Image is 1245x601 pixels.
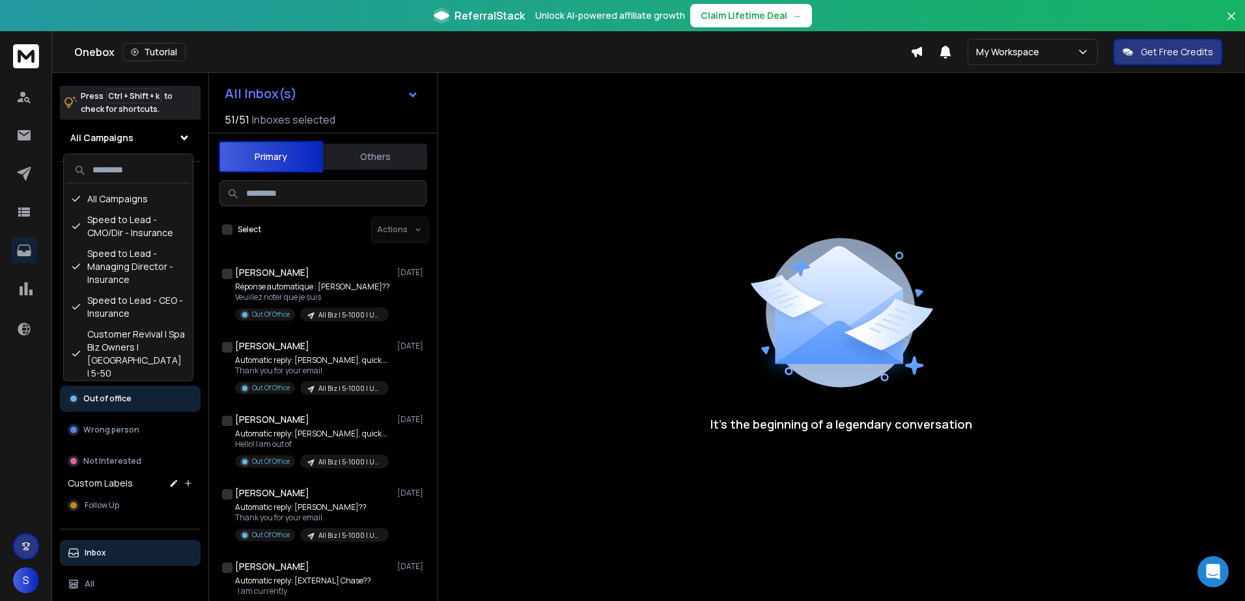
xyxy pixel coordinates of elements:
p: It’s the beginning of a legendary conversation [710,415,972,433]
p: [DATE] [397,561,427,572]
button: Claim Lifetime Deal [690,4,812,27]
p: [DATE] [397,341,427,351]
p: Inbox [85,548,106,558]
div: Open Intercom Messenger [1197,556,1229,587]
p: Réponse automatique : [PERSON_NAME]?? [235,282,390,292]
span: → [792,9,802,22]
h3: Inboxes selected [252,112,335,127]
p: [DATE] [397,414,427,425]
p: Get Free Credits [1141,46,1213,59]
h1: [PERSON_NAME] [235,487,309,500]
p: My Workspace [976,46,1044,59]
div: Onebox [74,43,910,61]
p: Automatic reply: [PERSON_NAME], quick question [235,429,391,439]
p: Automatic reply: [PERSON_NAME]?? [235,502,389,513]
p: All [85,579,94,589]
div: Speed to Lead - Managing Director - Insurance [66,243,190,290]
label: Select [238,224,261,235]
button: Tutorial [122,43,186,61]
p: [DATE] [397,267,427,278]
span: Follow Up [85,500,119,511]
h1: All Inbox(s) [225,87,297,100]
span: S [13,567,39,593]
h3: Custom Labels [68,477,133,490]
div: Speed to Lead - CMO/Dir - Insurance [66,209,190,243]
div: Speed to Lead - CEO - Insurance [66,290,190,324]
p: Unlock AI-powered affiliate growth [535,9,685,22]
h1: [PERSON_NAME] [235,413,309,426]
span: Ctrl + Shift + k [106,88,161,103]
button: Others [323,142,427,171]
h1: [PERSON_NAME] [235,560,309,573]
span: 51 / 51 [225,112,249,127]
p: Out of office [83,394,132,404]
p: Not Interested [83,456,141,466]
p: Hello! I am out of [235,439,391,449]
p: Out Of Office [252,457,290,466]
p: I am currently [235,586,389,596]
span: ReferralStack [455,8,525,23]
p: Press to check for shortcuts. [81,90,173,116]
p: Out Of Office [252,530,290,540]
p: All Biz | 5-1000 | US n CA - Speed to Lead [318,531,381,541]
button: Close banner [1223,8,1240,39]
h1: [PERSON_NAME] [235,340,309,353]
h1: [PERSON_NAME] [235,266,309,279]
p: Veuillez noter que je suis [235,292,390,302]
p: Out Of Office [252,310,290,319]
p: Out Of Office [252,383,290,393]
div: All Campaigns [66,189,190,209]
h3: Filters [60,172,201,191]
p: Automatic reply: [EXTERNAL] Chase?? [235,576,389,586]
h1: All Campaigns [70,131,133,144]
p: All Biz | 5-1000 | US n CA - Speed to Lead [318,457,381,467]
p: Automatic reply: [PERSON_NAME], quick question [235,355,391,366]
p: All Biz | 5-1000 | US n CA - Speed to Lead [318,384,381,394]
p: Thank you for your email. [235,366,391,376]
button: Primary [219,141,323,172]
p: All Biz | 5-1000 | US n CA - Speed to Lead [318,310,381,320]
div: Customer Revival | Spa Biz Owners | [GEOGRAPHIC_DATA] | 5-50 [66,324,190,384]
p: [DATE] [397,488,427,498]
p: Wrong person [83,425,139,435]
p: Thank you for your email. [235,513,389,523]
